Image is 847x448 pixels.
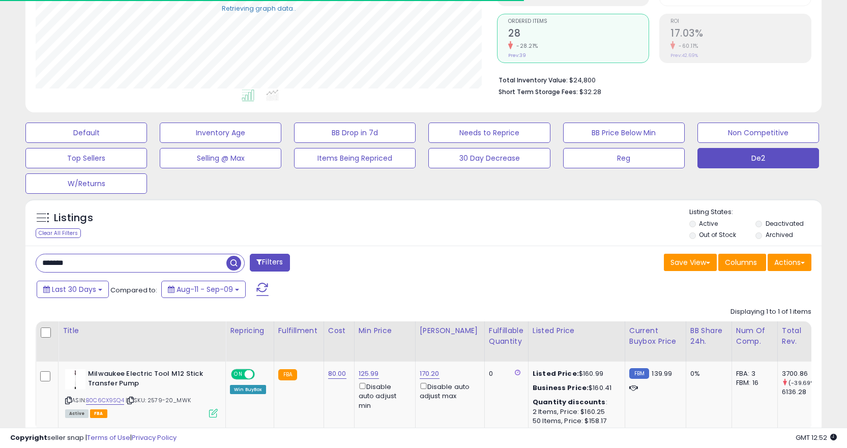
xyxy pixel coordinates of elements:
[230,325,270,336] div: Repricing
[788,379,817,387] small: (-39.69%)
[725,257,757,267] span: Columns
[36,228,81,238] div: Clear All Filters
[499,73,804,85] li: $24,800
[294,148,416,168] button: Items Being Repriced
[90,409,107,418] span: FBA
[513,42,538,50] small: -28.21%
[420,381,477,401] div: Disable auto adjust max
[689,207,822,217] p: Listing States:
[533,407,617,416] div: 2 Items, Price: $160.25
[230,385,266,394] div: Win BuyBox
[359,325,411,336] div: Min Price
[736,378,770,387] div: FBM: 16
[110,285,157,295] span: Compared to:
[25,148,147,168] button: Top Sellers
[718,254,766,271] button: Columns
[328,369,346,379] a: 80.00
[629,325,682,347] div: Current Buybox Price
[359,381,407,410] div: Disable auto adjust min
[65,409,89,418] span: All listings currently available for purchase on Amazon
[563,123,685,143] button: BB Price Below Min
[736,369,770,378] div: FBA: 3
[177,284,233,294] span: Aug-11 - Sep-09
[768,254,811,271] button: Actions
[232,370,245,379] span: ON
[690,369,724,378] div: 0%
[250,254,289,272] button: Filters
[253,370,270,379] span: OFF
[420,325,480,336] div: [PERSON_NAME]
[697,148,819,168] button: De2
[699,230,736,239] label: Out of Stock
[533,369,617,378] div: $160.99
[782,387,823,397] div: 6136.28
[533,369,579,378] b: Listed Price:
[278,325,319,336] div: Fulfillment
[670,19,811,24] span: ROI
[420,369,440,379] a: 170.20
[796,433,837,442] span: 2025-10-10 12:52 GMT
[10,433,47,442] strong: Copyright
[499,76,568,84] b: Total Inventory Value:
[766,230,793,239] label: Archived
[428,148,550,168] button: 30 Day Decrease
[489,369,520,378] div: 0
[675,42,698,50] small: -60.11%
[278,369,297,380] small: FBA
[629,368,649,379] small: FBM
[782,369,823,378] div: 3700.86
[699,219,718,228] label: Active
[25,173,147,194] button: W/Returns
[579,87,601,97] span: $32.28
[508,52,526,58] small: Prev: 39
[161,281,246,298] button: Aug-11 - Sep-09
[25,123,147,143] button: Default
[508,27,649,41] h2: 28
[533,397,606,407] b: Quantity discounts
[690,325,727,347] div: BB Share 24h.
[126,396,191,404] span: | SKU: 2579-20_MWK
[664,254,717,271] button: Save View
[86,396,124,405] a: B0C6CX9SQ4
[160,148,281,168] button: Selling @ Max
[697,123,819,143] button: Non Competitive
[222,4,296,13] div: Retrieving graph data..
[63,325,221,336] div: Title
[533,383,589,393] b: Business Price:
[328,325,350,336] div: Cost
[428,123,550,143] button: Needs to Reprice
[54,211,93,225] h5: Listings
[65,369,85,390] img: 21dT8j84nlL._SL40_.jpg
[533,416,617,426] div: 50 Items, Price: $158.17
[782,325,819,347] div: Total Rev.
[294,123,416,143] button: BB Drop in 7d
[52,284,96,294] span: Last 30 Days
[533,383,617,393] div: $160.41
[88,369,212,391] b: Milwaukee Electric Tool M12 Stick Transfer Pump
[731,307,811,317] div: Displaying 1 to 1 of 1 items
[508,19,649,24] span: Ordered Items
[499,87,578,96] b: Short Term Storage Fees:
[563,148,685,168] button: Reg
[65,369,218,416] div: ASIN:
[37,281,109,298] button: Last 30 Days
[766,219,804,228] label: Deactivated
[533,325,621,336] div: Listed Price
[670,52,698,58] small: Prev: 42.69%
[160,123,281,143] button: Inventory Age
[359,369,379,379] a: 125.99
[652,369,672,378] span: 139.99
[10,433,177,443] div: seller snap | |
[736,325,773,347] div: Num of Comp.
[132,433,177,442] a: Privacy Policy
[533,398,617,407] div: :
[670,27,811,41] h2: 17.03%
[489,325,524,347] div: Fulfillable Quantity
[87,433,130,442] a: Terms of Use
